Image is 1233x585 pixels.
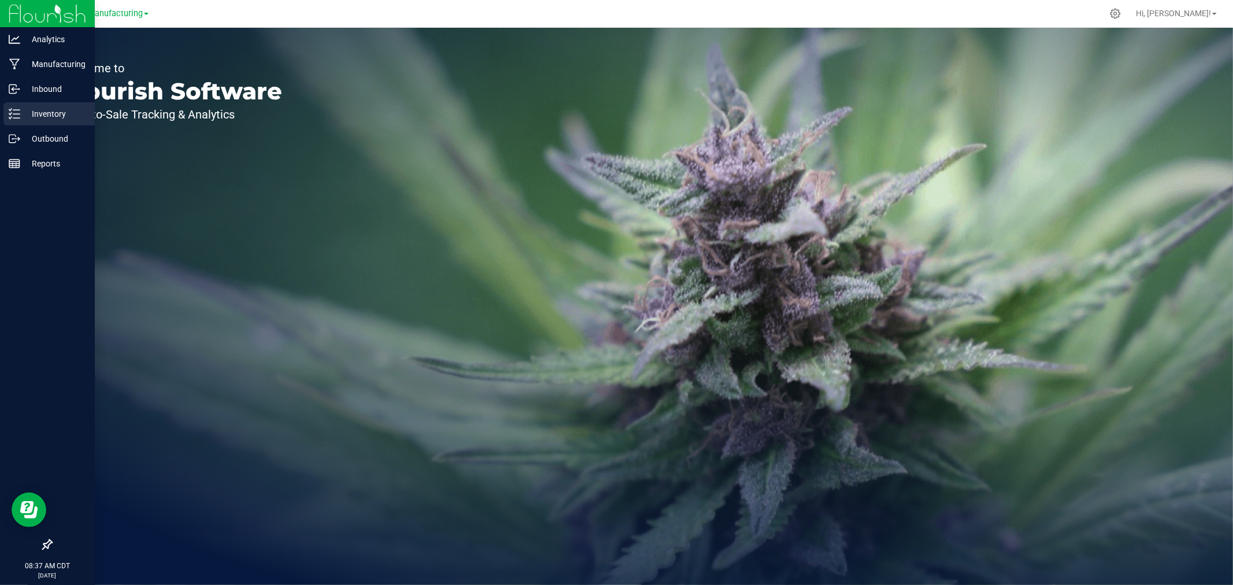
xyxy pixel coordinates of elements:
[20,132,90,146] p: Outbound
[9,58,20,70] inline-svg: Manufacturing
[12,493,46,527] iframe: Resource center
[62,62,282,74] p: Welcome to
[62,109,282,120] p: Seed-to-Sale Tracking & Analytics
[9,158,20,169] inline-svg: Reports
[1136,9,1211,18] span: Hi, [PERSON_NAME]!
[5,571,90,580] p: [DATE]
[62,80,282,103] p: Flourish Software
[20,32,90,46] p: Analytics
[20,82,90,96] p: Inbound
[9,34,20,45] inline-svg: Analytics
[9,108,20,120] inline-svg: Inventory
[87,9,143,18] span: Manufacturing
[9,133,20,145] inline-svg: Outbound
[20,57,90,71] p: Manufacturing
[1108,8,1123,19] div: Manage settings
[9,83,20,95] inline-svg: Inbound
[20,107,90,121] p: Inventory
[20,157,90,171] p: Reports
[5,561,90,571] p: 08:37 AM CDT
